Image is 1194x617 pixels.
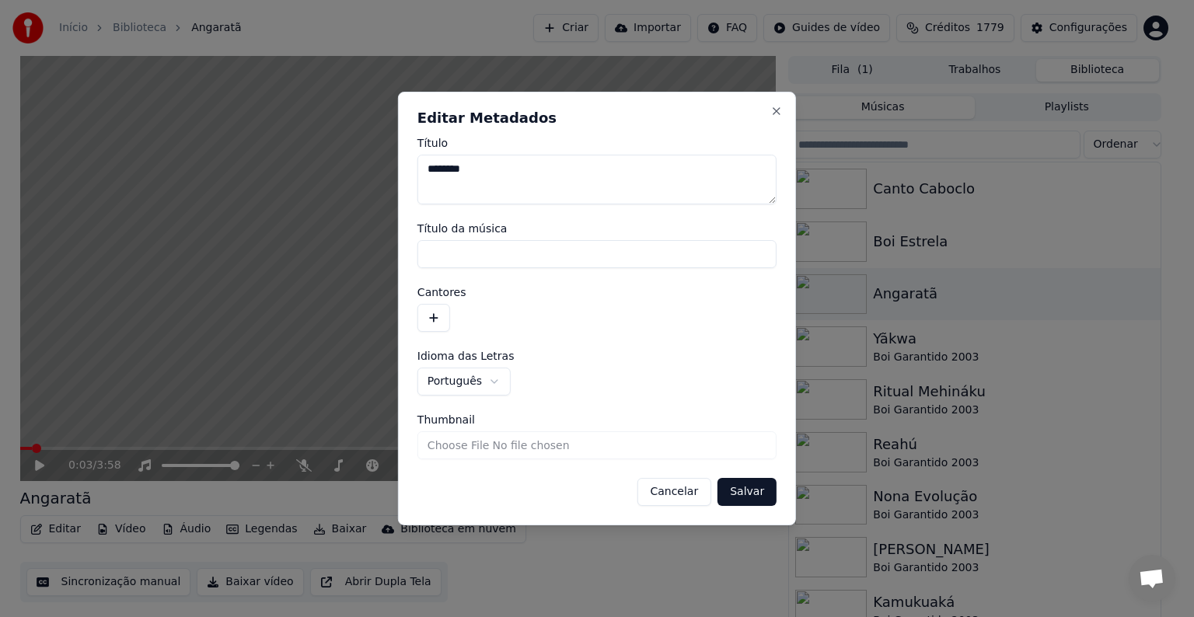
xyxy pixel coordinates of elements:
[717,478,777,506] button: Salvar
[417,287,777,298] label: Cantores
[417,350,515,361] span: Idioma das Letras
[417,138,777,148] label: Título
[417,111,777,125] h2: Editar Metadados
[417,414,475,425] span: Thumbnail
[417,223,777,234] label: Título da música
[637,478,711,506] button: Cancelar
